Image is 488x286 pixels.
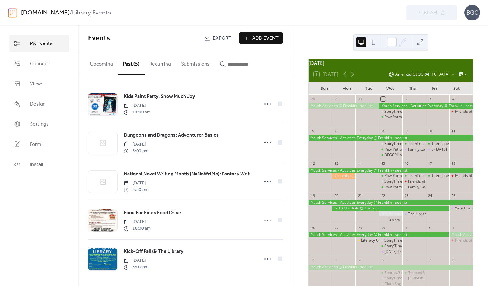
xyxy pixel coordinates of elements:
div: 29 [334,97,338,101]
div: StoryTime @ Eastern [379,238,402,243]
span: Kids Paint Party: Snow Much Joy [124,93,195,100]
div: 5 [310,129,315,134]
div: The Library Candy Quest [402,211,426,217]
div: 26 [310,226,315,230]
span: Events [88,31,110,45]
div: TeenTober @ Franklin [408,141,446,146]
button: Past (5) [118,51,145,75]
div: 5 [381,258,385,262]
span: My Events [30,40,53,48]
div: Paw Patrol @ Franklin [384,114,422,120]
div: 27 [334,226,338,230]
a: Kick-Off Fall @ The Library [124,248,183,256]
div: Paw Patrol @ Franklin [384,147,422,152]
div: 16 [404,161,409,166]
div: Mon [336,82,358,95]
div: StoryTime @ Eastern [384,276,421,281]
span: Install [30,161,43,169]
div: STEAM - Build @ Franklin [332,206,449,211]
div: StoryTime @ Eastern [384,141,421,146]
div: Sat [445,82,468,95]
div: Family Game Night Eastern [402,185,426,190]
div: Halloween Trivia Night [379,249,402,255]
div: 12 [310,161,315,166]
div: 1 [381,97,385,101]
div: 30 [404,226,409,230]
div: 3 [428,97,432,101]
span: Settings [30,121,49,128]
a: Kids Paint Party: Snow Much Joy [124,93,195,101]
b: Library Events [72,7,111,19]
div: 22 [381,193,385,198]
div: E-Recycling Day [426,147,449,152]
span: Kick-Off Fall @ The Library [124,248,183,255]
div: 28 [357,226,362,230]
img: logo [8,8,17,18]
a: [DOMAIN_NAME] [21,7,70,19]
div: 19 [310,193,315,198]
div: 8 [381,129,385,134]
div: E-[DATE] [431,147,447,152]
div: Paw Patrol @ Franklin [384,185,422,190]
button: Submissions [176,51,215,74]
div: Paw Patrol @ Franklin [379,114,402,120]
a: Add Event [239,32,283,44]
div: [PERSON_NAME] Trivia Night [408,276,459,281]
span: [DATE] [124,141,149,148]
div: StoryTime @ Eastern [384,238,421,243]
div: Friends of The Library Book Sale [449,173,473,179]
div: 18 [451,161,456,166]
span: Add Event [252,35,279,42]
div: 3 [334,258,338,262]
span: 11:00 am [124,109,151,116]
a: Food For Fines Food Drive [124,209,181,217]
div: TeenTober @ Franklin [402,141,426,146]
div: TeenTober @ Franklin [402,173,426,179]
div: 21 [357,193,362,198]
div: [DATE] Trivia Night [384,249,418,255]
span: 10:00 am [124,225,151,232]
div: Friends of the Library Monthly Meeting [408,179,476,184]
div: Friends of The Library Book Sale [449,109,473,114]
div: StoryTime @ Eastern [379,276,402,281]
div: 29 [381,226,385,230]
div: TeenTober @ Franklin [431,173,470,179]
div: 7 [357,129,362,134]
div: Youth Services - Activities Everyday @ Franklin - see list [309,232,449,237]
div: Youth Services - Activities Everyday @ Franklin - see list [309,135,473,141]
div: BGC [464,5,480,20]
span: 3:00 pm [124,264,149,271]
div: StoryTime @ Eastern [384,179,421,184]
div: 31 [428,226,432,230]
div: [DATE] [309,59,473,67]
div: Literacy Coalition of Greene County Board Meeting [355,238,379,243]
div: 23 [404,193,409,198]
span: Food For Fines Food Drive [124,209,181,217]
div: BEGCPL Monthly Library Board Meeting [384,152,454,158]
div: 9 [404,129,409,134]
div: TeenTober @ Franklin [408,173,446,179]
div: Youth Services - Activities Everyday @ Franklin - see list [309,168,473,173]
span: Dungeons and Dragons: Adventurer Basics [124,132,219,139]
div: StoryTime @ Eastern [384,109,421,114]
span: 3:00 pm [124,148,149,154]
div: 2 [404,97,409,101]
span: Views [30,80,43,88]
div: 1 [451,226,456,230]
div: Paw Patrol @ Franklin [379,185,402,190]
div: Fri [423,82,445,95]
div: Paw Patrol @ Franklin [379,147,402,152]
a: My Events [9,35,69,52]
a: National Novel Writing Month (NaNoWriMo): Fantasy Writing Workshop [124,170,255,178]
div: 6 [334,129,338,134]
a: Form [9,136,69,153]
div: Columbus Day/Staff Training Day - Library Closed [332,173,355,179]
div: Youth Activities @ Franklin - see list [309,265,473,270]
span: America/[GEOGRAPHIC_DATA] [395,72,450,76]
div: Story Time @ Franklin [379,243,402,249]
span: Design [30,100,46,108]
div: 28 [310,97,315,101]
div: Family Game Night [408,147,441,152]
div: Snoopy/Peanuts 3D Fall Leaves Scene Craft @ Franklin [379,270,402,276]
